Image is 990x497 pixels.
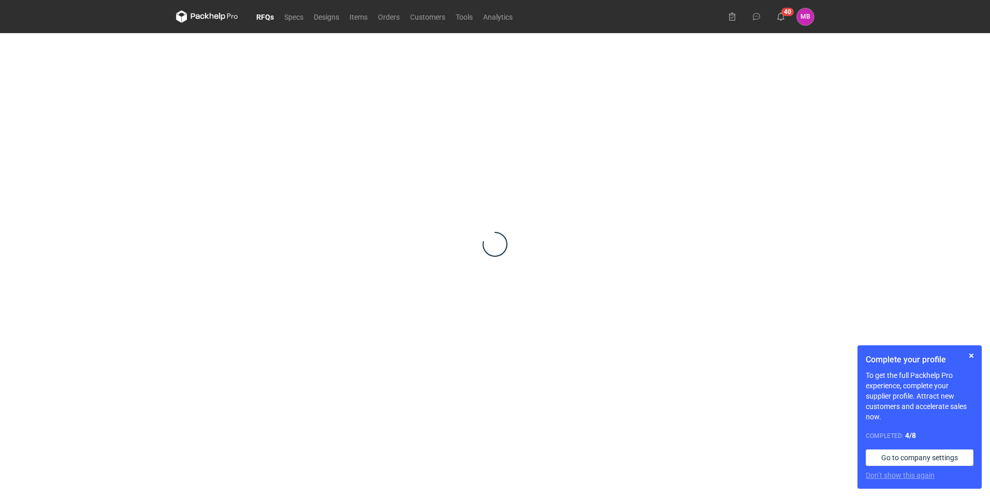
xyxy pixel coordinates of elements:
strong: 4 / 8 [905,431,916,440]
button: Skip for now [965,349,978,362]
button: MB [797,8,814,25]
svg: Packhelp Pro [176,10,238,23]
button: Don’t show this again [866,470,935,480]
h1: Complete your profile [866,354,973,366]
div: Completed: [866,430,973,441]
a: Specs [279,10,309,23]
p: To get the full Packhelp Pro experience, complete your supplier profile. Attract new customers an... [866,370,973,422]
a: Designs [309,10,344,23]
a: Go to company settings [866,449,973,466]
a: RFQs [251,10,279,23]
button: 40 [773,8,789,25]
div: Mateusz Borowik [797,8,814,25]
a: Orders [373,10,405,23]
a: Analytics [478,10,518,23]
a: Tools [450,10,478,23]
a: Customers [405,10,450,23]
a: Items [344,10,373,23]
